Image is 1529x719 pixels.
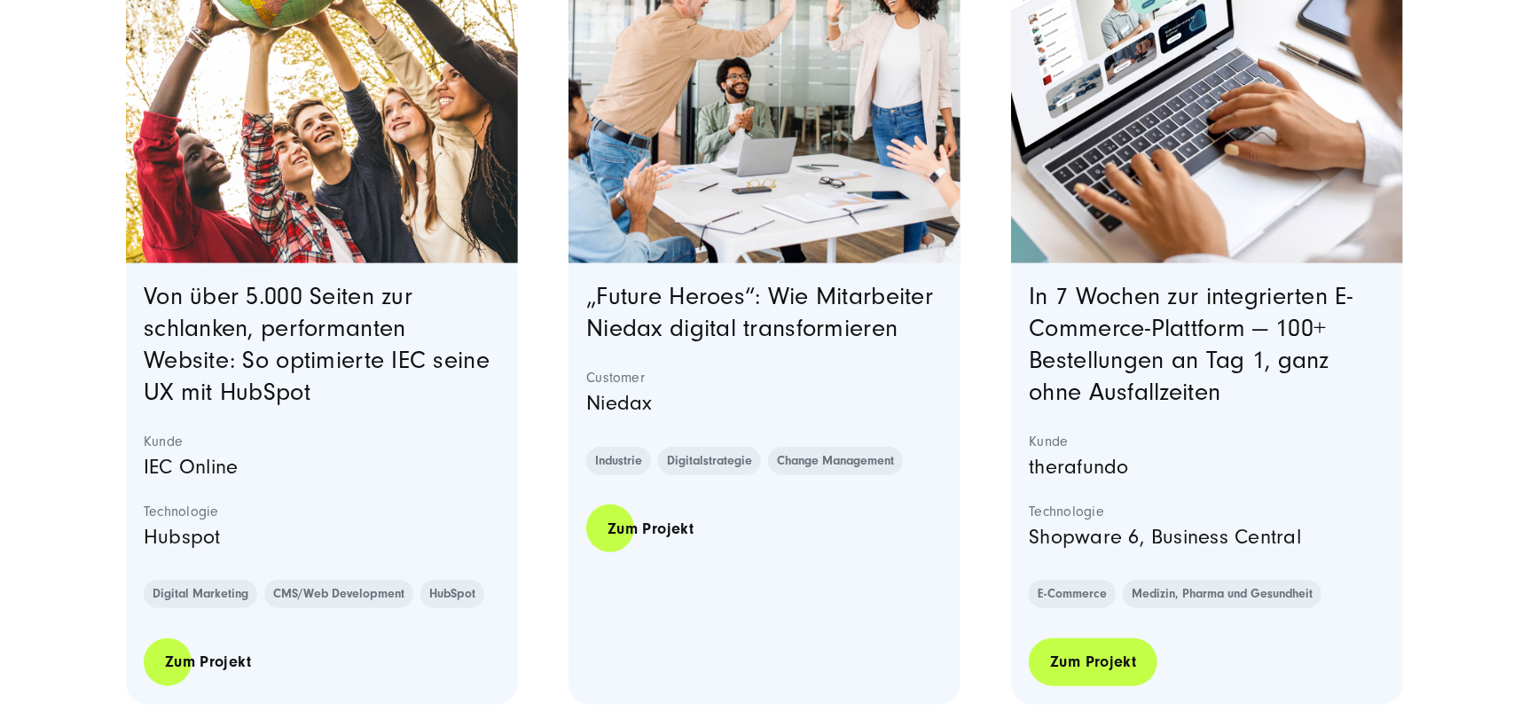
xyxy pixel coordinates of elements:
a: Medizin, Pharma und Gesundheit [1123,580,1321,608]
a: CMS/Web Development [264,580,413,608]
a: Change Management [768,447,903,475]
a: Digitalstrategie [658,447,761,475]
strong: Technologie [144,503,500,520]
a: Zum Projekt [1029,637,1157,687]
a: In 7 Wochen zur integrierten E-Commerce-Plattform — 100+ Bestellungen an Tag 1, ganz ohne Ausfall... [1029,283,1353,406]
a: Zum Projekt [586,504,715,554]
p: IEC Online [144,450,500,484]
p: Niedax [586,387,943,420]
a: Zum Projekt [144,637,272,687]
strong: Customer [586,369,943,387]
a: „Future Heroes“: Wie Mitarbeiter Niedax digital transformieren [586,283,933,342]
strong: Kunde [144,433,500,450]
a: Von über 5.000 Seiten zur schlanken, performanten Website: So optimierte IEC seine UX mit HubSpot [144,283,490,406]
strong: Kunde [1029,433,1385,450]
a: Industrie [586,447,651,475]
a: Digital Marketing [144,580,257,608]
p: therafundo [1029,450,1385,484]
p: Shopware 6, Business Central [1029,520,1385,554]
a: HubSpot [420,580,484,608]
strong: Technologie [1029,503,1385,520]
a: E-Commerce [1029,580,1116,608]
p: Hubspot [144,520,500,554]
